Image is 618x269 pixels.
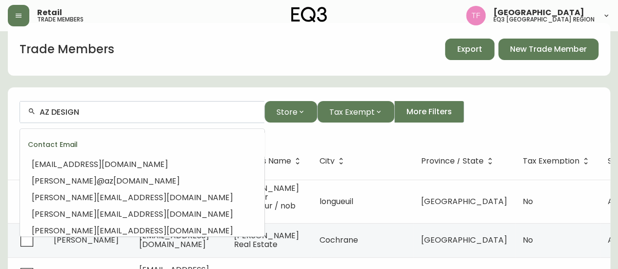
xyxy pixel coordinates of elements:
[421,196,507,207] span: [GEOGRAPHIC_DATA]
[457,44,482,55] span: Export
[20,133,264,156] div: Contact Email
[20,41,114,58] h1: Trade Members
[445,39,494,60] button: Export
[523,234,533,246] span: No
[277,106,298,118] span: Store
[421,157,496,166] span: Province / State
[113,175,180,186] span: [DOMAIN_NAME]
[320,157,347,166] span: City
[291,7,327,22] img: logo
[421,158,484,164] span: Province / State
[32,159,168,170] span: [EMAIL_ADDRESS][DOMAIN_NAME]
[493,9,584,17] span: [GEOGRAPHIC_DATA]
[523,158,579,164] span: Tax Exemption
[320,234,358,246] span: Cochrane
[40,107,256,117] input: Search
[37,17,84,22] h5: trade members
[466,6,486,25] img: 971393357b0bdd4f0581b88529d406f6
[32,192,233,203] span: [PERSON_NAME][EMAIL_ADDRESS][DOMAIN_NAME]
[510,44,587,55] span: New Trade Member
[406,106,452,117] span: More Filters
[421,234,507,246] span: [GEOGRAPHIC_DATA]
[234,183,299,220] span: [PERSON_NAME] Designer d'interieur / nob design
[523,196,533,207] span: No
[32,175,105,186] span: [PERSON_NAME]@
[37,9,62,17] span: Retail
[234,230,299,250] span: [PERSON_NAME] Real Estate
[320,158,335,164] span: City
[498,39,598,60] button: New Trade Member
[32,208,233,220] span: [PERSON_NAME][EMAIL_ADDRESS][DOMAIN_NAME]
[234,157,304,166] span: Business Name
[105,175,113,186] span: az
[523,157,592,166] span: Tax Exemption
[493,17,595,22] h5: eq3 [GEOGRAPHIC_DATA] region
[264,101,317,123] button: Store
[329,106,375,118] span: Tax Exempt
[320,196,353,207] span: longueuil
[54,234,119,246] span: [PERSON_NAME]
[317,101,394,123] button: Tax Exempt
[394,101,464,123] button: More Filters
[139,230,209,250] span: [EMAIL_ADDRESS][DOMAIN_NAME]
[32,225,233,236] span: [PERSON_NAME][EMAIL_ADDRESS][DOMAIN_NAME]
